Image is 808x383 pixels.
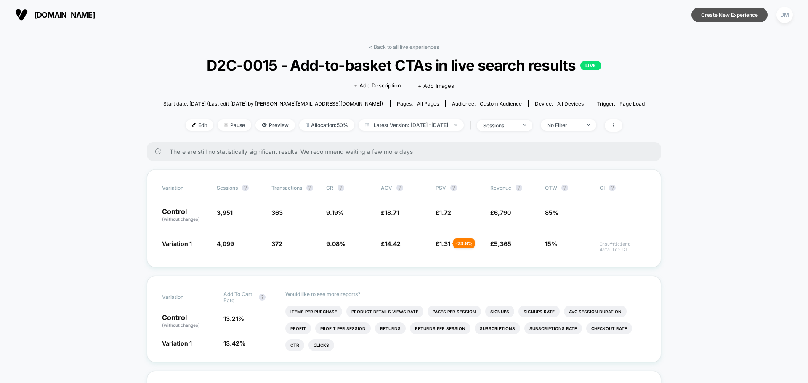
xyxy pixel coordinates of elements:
[516,185,522,191] button: ?
[385,209,399,216] span: 18.71
[224,123,228,127] img: end
[600,185,646,191] span: CI
[564,306,627,317] li: Avg Session Duration
[439,240,450,247] span: 1.31
[475,322,520,334] li: Subscriptions
[436,185,446,191] span: PSV
[545,240,557,247] span: 15%
[162,340,192,347] span: Variation 1
[242,185,249,191] button: ?
[192,123,196,127] img: edit
[545,185,591,191] span: OTW
[523,124,526,126] img: end
[285,339,304,351] li: Ctr
[217,240,234,247] span: 4,099
[494,209,511,216] span: 6,790
[417,100,439,107] span: all pages
[418,82,454,89] span: + Add Images
[396,185,403,191] button: ?
[162,240,192,247] span: Variation 1
[561,185,568,191] button: ?
[285,306,342,317] li: Items Per Purchase
[483,122,517,129] div: sessions
[691,8,768,22] button: Create New Experience
[436,240,450,247] span: £
[452,100,522,107] div: Audience:
[600,241,646,252] span: Insufficient data for CI
[480,100,522,107] span: Custom Audience
[557,100,584,107] span: all devices
[218,119,251,131] span: Pause
[776,7,793,23] div: DM
[454,124,457,126] img: end
[326,209,344,216] span: 9.19 %
[163,100,383,107] span: Start date: [DATE] (Last edit [DATE] by [PERSON_NAME][EMAIL_ADDRESS][DOMAIN_NAME])
[381,240,401,247] span: £
[381,209,399,216] span: £
[600,210,646,222] span: ---
[524,322,582,334] li: Subscriptions Rate
[490,209,511,216] span: £
[223,340,245,347] span: 13.42 %
[285,291,646,297] p: Would like to see more reports?
[271,209,283,216] span: 363
[162,208,208,222] p: Control
[453,238,475,248] div: - 23.8 %
[439,209,451,216] span: 1.72
[315,322,371,334] li: Profit Per Session
[187,56,621,74] span: D2C-0015 - Add-to-basket CTAs in live search results
[338,185,344,191] button: ?
[326,185,333,191] span: CR
[162,291,208,304] span: Variation
[586,322,632,334] li: Checkout Rate
[186,119,213,131] span: Edit
[346,306,423,317] li: Product Details Views Rate
[450,185,457,191] button: ?
[490,240,511,247] span: £
[217,185,238,191] span: Sessions
[223,291,255,304] span: Add To Cart Rate
[13,8,98,21] button: [DOMAIN_NAME]
[545,209,558,216] span: 85%
[375,322,406,334] li: Returns
[326,240,346,247] span: 9.08 %
[359,119,464,131] span: Latest Version: [DATE] - [DATE]
[609,185,616,191] button: ?
[397,100,439,107] div: Pages:
[365,123,369,127] img: calendar
[354,82,401,90] span: + Add Description
[285,322,311,334] li: Profit
[255,119,295,131] span: Preview
[162,314,215,328] p: Control
[271,240,282,247] span: 372
[308,339,334,351] li: Clicks
[299,119,354,131] span: Allocation: 50%
[468,119,477,132] span: |
[494,240,511,247] span: 5,365
[428,306,481,317] li: Pages Per Session
[162,185,208,191] span: Variation
[410,322,470,334] li: Returns Per Session
[306,185,313,191] button: ?
[170,148,644,155] span: There are still no statistically significant results. We recommend waiting a few more days
[436,209,451,216] span: £
[34,11,95,19] span: [DOMAIN_NAME]
[528,100,590,107] span: Device:
[259,294,266,301] button: ?
[774,6,795,24] button: DM
[306,123,309,127] img: rebalance
[485,306,514,317] li: Signups
[385,240,401,247] span: 14.42
[223,315,244,322] span: 13.21 %
[490,185,511,191] span: Revenue
[381,185,392,191] span: AOV
[580,61,601,70] p: LIVE
[162,217,200,222] span: (without changes)
[217,209,233,216] span: 3,951
[369,44,439,50] a: < Back to all live experiences
[587,124,590,126] img: end
[518,306,560,317] li: Signups Rate
[162,322,200,328] span: (without changes)
[547,122,581,128] div: No Filter
[15,8,28,21] img: Visually logo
